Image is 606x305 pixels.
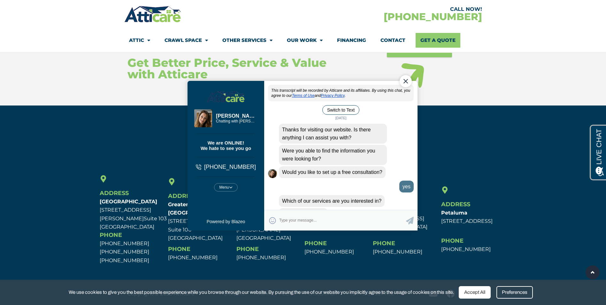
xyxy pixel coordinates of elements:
[100,190,129,197] span: Address
[441,209,506,226] p: [STREET_ADDRESS]
[303,7,482,12] div: CALL NOW!
[127,57,354,80] h3: Get Better Price, Service & Value with Atticare
[222,33,272,48] a: Other Services
[88,157,95,164] span: Select Emoticon
[287,33,323,48] a: Our Work
[168,201,226,216] b: Greater [GEOGRAPHIC_DATA]
[459,286,491,299] div: Accept All
[236,246,259,253] span: Phone
[337,33,366,48] a: Financing
[144,215,167,222] span: Suite 103
[441,201,470,208] span: Address
[168,192,197,199] span: Address
[219,121,233,133] div: yes
[100,199,157,205] b: [GEOGRAPHIC_DATA]
[416,33,460,48] a: Get A Quote
[168,246,190,253] span: Phone
[441,237,464,244] span: Phone
[69,288,454,296] span: We use cookies to give you the best possible experience while you browse through our website. By ...
[16,5,51,13] span: Opens a chat window
[98,154,225,167] textarea: Type your response and press Return or Send
[98,148,147,160] div: Are you still there?
[181,60,426,245] iframe: Chat Exit Popup
[441,210,467,216] b: Petaluma
[100,198,165,231] p: [STREET_ADDRESS][PERSON_NAME] [GEOGRAPHIC_DATA]
[165,33,208,48] a: Crawl Space
[168,200,233,242] p: [STREET_ADDRESS] Suite 106 [GEOGRAPHIC_DATA]
[100,231,122,239] span: Phone
[129,33,150,48] a: Attic
[380,33,405,48] a: Contact
[496,286,533,299] div: Preferences
[129,33,477,48] nav: Menu
[98,135,204,147] div: Which of our services are you interested in?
